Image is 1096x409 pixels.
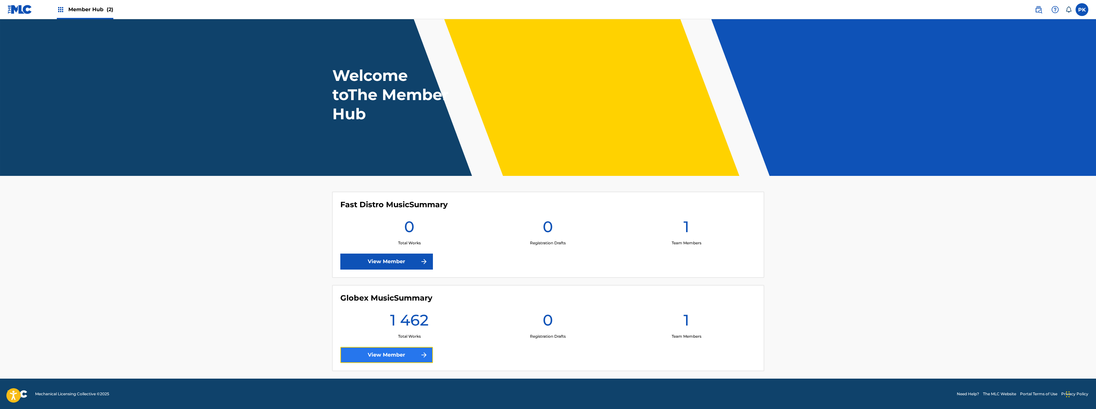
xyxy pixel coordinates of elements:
p: Team Members [672,334,701,339]
div: Help [1049,3,1062,16]
div: Перетащить [1066,385,1070,404]
h1: 0 [404,217,414,240]
h1: Welcome to The Member Hub [332,66,452,123]
img: f7272a7cc735f4ea7f67.svg [420,351,428,359]
span: (2) [107,6,113,12]
img: logo [8,390,27,398]
h1: 1 462 [390,311,429,334]
img: Top Rightsholders [57,6,64,13]
span: Mechanical Licensing Collective © 2025 [35,391,109,397]
a: The MLC Website [983,391,1016,397]
div: Notifications [1065,6,1072,13]
h1: 0 [543,311,553,334]
a: View Member [340,347,433,363]
div: Виджет чата [1064,378,1096,409]
span: Member Hub [68,6,113,13]
h4: Fast Distro Music [340,200,448,209]
p: Registration Drafts [530,334,566,339]
p: Team Members [672,240,701,246]
img: help [1051,6,1059,13]
h1: 1 [684,217,689,240]
p: Total Works [398,334,421,339]
h1: 1 [684,311,689,334]
a: Portal Terms of Use [1020,391,1057,397]
a: Public Search [1032,3,1045,16]
h4: Globex Music [340,293,432,303]
img: MLC Logo [8,5,32,14]
div: User Menu [1076,3,1088,16]
a: Need Help? [957,391,979,397]
h1: 0 [543,217,553,240]
a: Privacy Policy [1061,391,1088,397]
p: Total Works [398,240,421,246]
img: search [1035,6,1042,13]
iframe: Chat Widget [1064,378,1096,409]
img: f7272a7cc735f4ea7f67.svg [420,258,428,265]
p: Registration Drafts [530,240,566,246]
a: View Member [340,254,433,270]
